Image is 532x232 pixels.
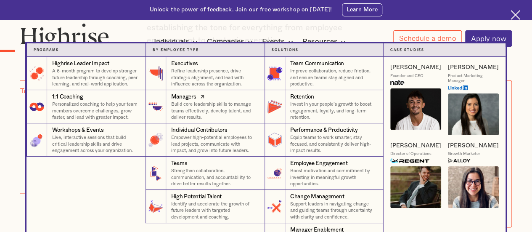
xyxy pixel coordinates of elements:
[146,157,265,190] a: TeamsStrengthen collaboration, communication, and accountability to drive better results together.
[511,10,520,20] img: Cross icon
[171,160,188,168] div: Teams
[265,90,384,123] a: RetentionInvest in your people’s growth to boost engagement, loyalty, and long-term retention.
[171,93,196,101] div: Managers
[290,134,377,154] p: Equip teams to work smarter, stay focused, and consistently deliver high-impact results.
[207,37,255,47] div: Companies
[265,57,384,90] a: Team CommunicationImprove collaboration, reduce friction, and ensure teams stay aligned and produ...
[265,190,384,223] a: Change ManagementSupport leaders in navigating change and guiding teams through uncertainty with ...
[26,123,146,157] a: Workshops & EventsLive, interactive sessions that build critical leadership skills and drive enga...
[465,30,512,47] a: Apply now
[390,48,424,52] strong: Case Studies
[52,93,83,101] div: 1:1 Coaching
[26,90,146,123] a: 1:1 CoachingPersonalized coaching to help your team members overcome challenges, grow faster, and...
[52,126,104,134] div: Workshops & Events
[146,123,265,157] a: Individual ContributorsEmpower high-potential employees to lead projects, communicate with impact...
[207,37,244,47] div: Companies
[262,37,296,47] div: Events
[171,126,228,134] div: Individual Contributors
[52,134,139,154] p: Live, interactive sessions that build critical leadership skills and drive engagement across your...
[171,193,222,201] div: High Potential Talent
[153,48,199,52] strong: By Employee Type
[448,151,480,157] div: Growth Marketer
[290,68,377,87] p: Improve collaboration, reduce friction, and ensure teams stay aligned and productive.
[290,201,377,220] p: Support leaders in navigating change and guiding teams through uncertainty with clarity and confi...
[290,93,314,101] div: Retention
[262,37,285,47] div: Events
[171,101,258,120] p: Build core leadership skills to manage teams effectively, develop talent, and deliver results.
[302,37,337,47] div: Resources
[390,64,441,71] a: [PERSON_NAME]
[390,73,423,79] div: Founder and CEO
[171,168,258,187] p: Strengthen collaboration, communication, and accountability to drive better results together.
[290,160,348,168] div: Employee Engagement
[20,23,109,50] img: Highrise logo
[34,48,59,52] strong: Programs
[390,151,431,157] div: Director of Operations
[154,37,189,47] div: Individuals
[171,134,258,154] p: Empower high-potential employees to lead projects, communicate with impact, and grow into future ...
[171,68,258,87] p: Refine leadership presence, drive strategic alignment, and lead with influence across the organiz...
[265,123,384,157] a: Performance & ProductivityEquip teams to work smarter, stay focused, and consistently deliver hig...
[448,64,499,71] a: [PERSON_NAME]
[150,6,332,14] div: Unlock the power of feedback. Join our free workshop on [DATE]!
[290,193,344,201] div: Change Management
[146,190,265,223] a: High Potential TalentIdentify and accelerate the growth of future leaders with targeted developme...
[146,90,265,123] a: ManagersBuild core leadership skills to manage teams effectively, develop talent, and deliver res...
[393,30,462,47] a: Schedule a demo
[171,60,198,68] div: Executives
[342,3,383,16] a: Learn More
[290,60,344,68] div: Team Communication
[265,157,384,190] a: Employee EngagementBoost motivation and commitment by investing in meaningful growth opportunities.
[52,60,109,68] div: Highrise Leader Impact
[52,101,139,120] p: Personalized coaching to help your team members overcome challenges, grow faster, and lead with g...
[290,168,377,187] p: Boost motivation and commitment by investing in meaningful growth opportunities.
[290,101,377,120] p: Invest in your people’s growth to boost engagement, loyalty, and long-term retention.
[171,201,258,220] p: Identify and accelerate the growth of future leaders with targeted development and coaching.
[448,73,499,84] div: Product Marketing Manager
[52,68,139,87] p: A 6-month program to develop stronger future leadership through coaching, peer learning, and real...
[290,126,358,134] div: Performance & Productivity
[26,57,146,90] a: Highrise Leader ImpactA 6-month program to develop stronger future leadership through coaching, p...
[146,57,265,90] a: ExecutivesRefine leadership presence, drive strategic alignment, and lead with influence across t...
[272,48,299,52] strong: Solutions
[154,37,200,47] div: Individuals
[302,37,348,47] div: Resources
[448,142,499,149] a: [PERSON_NAME]
[390,142,441,149] a: [PERSON_NAME]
